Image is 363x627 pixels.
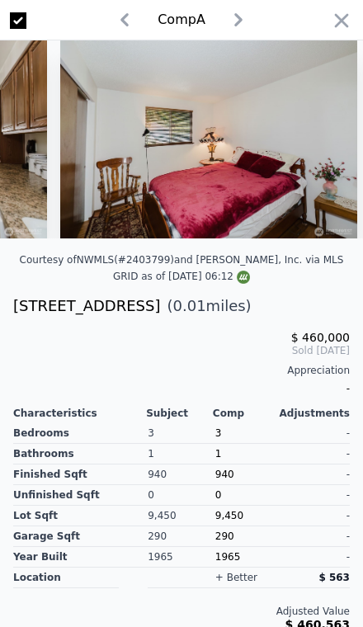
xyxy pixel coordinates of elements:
div: [STREET_ADDRESS] [13,295,160,318]
div: 9,450 [148,506,215,526]
div: Subject [146,407,213,420]
div: Appreciation [13,364,350,377]
div: - [282,444,350,464]
div: location [13,568,119,588]
div: 1965 [148,547,215,568]
span: 0.01 [173,297,206,314]
span: 940 [215,469,234,480]
div: Adjustments [280,407,350,420]
div: Adjusted Value [13,605,350,618]
div: Comp [213,407,280,420]
div: 0 [148,485,215,506]
div: 1 [215,444,283,464]
div: 3 [148,423,215,444]
span: 3 [215,427,222,439]
div: Year Built [13,547,148,568]
div: Comp A [158,10,205,30]
img: Property Img [60,40,357,238]
div: 290 [148,526,215,547]
span: Sold [DATE] [13,344,350,357]
div: 940 [148,464,215,485]
span: 290 [215,530,234,542]
span: $ 460,000 [291,331,350,344]
div: - [282,506,350,526]
div: Courtesy of NWMLS (#2403799) and [PERSON_NAME], Inc. via MLS GRID as of [DATE] 06:12 [20,254,344,282]
div: - [282,423,350,444]
div: Unfinished Sqft [13,485,148,506]
div: Bathrooms [13,444,148,464]
span: ( miles) [160,295,251,318]
div: - [282,485,350,506]
div: Garage Sqft [13,526,148,547]
div: - [282,464,350,485]
div: Lot Sqft [13,506,148,526]
div: - [282,547,350,568]
div: - [282,526,350,547]
span: 0 [215,489,222,501]
span: 9,450 [215,510,243,521]
div: + better [215,571,257,584]
div: 1965 [215,547,283,568]
div: Finished Sqft [13,464,148,485]
div: Characteristics [13,407,146,420]
div: Bedrooms [13,423,148,444]
span: $ 563 [318,572,350,583]
img: NWMLS Logo [237,271,250,284]
div: 1 [148,444,215,464]
div: - [13,377,350,400]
